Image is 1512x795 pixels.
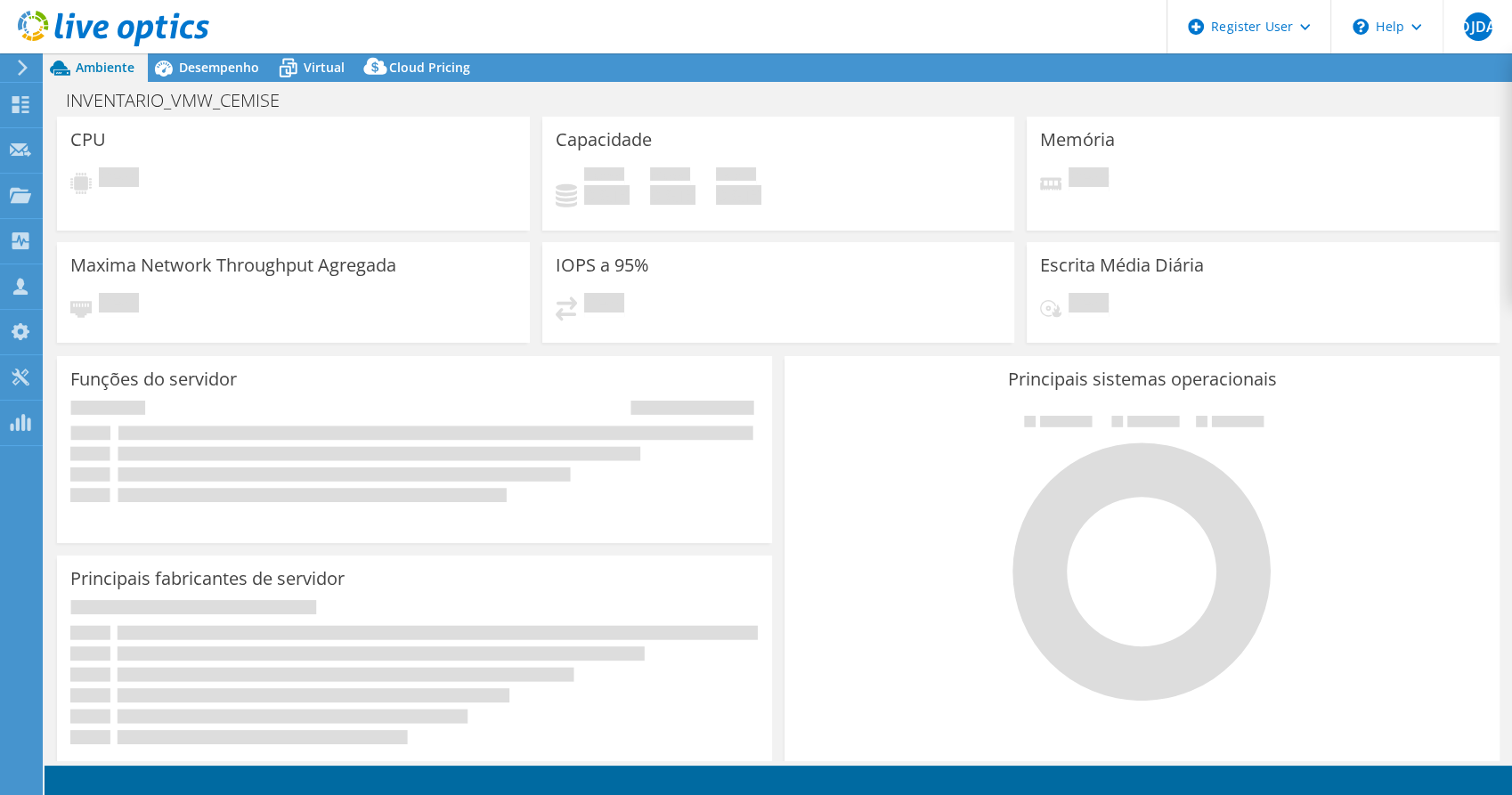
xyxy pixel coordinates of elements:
[650,167,690,185] span: Disponível
[1069,293,1109,317] span: Pendente
[1464,12,1492,41] span: DJDA
[58,91,307,110] h1: INVENTARIO_VMW_CEMISE
[584,167,624,185] span: Usado
[1353,19,1369,35] svg: \n
[556,130,652,150] h3: Capacidade
[70,369,237,389] h3: Funções do servidor
[99,167,139,191] span: Pendente
[76,59,134,76] span: Ambiente
[99,293,139,317] span: Pendente
[1069,167,1109,191] span: Pendente
[70,130,106,150] h3: CPU
[716,185,761,205] h4: 0 GiB
[70,256,396,275] h3: Maxima Network Throughput Agregada
[650,185,695,205] h4: 0 GiB
[584,293,624,317] span: Pendente
[1040,130,1115,150] h3: Memória
[389,59,470,76] span: Cloud Pricing
[556,256,649,275] h3: IOPS a 95%
[304,59,345,76] span: Virtual
[584,185,630,205] h4: 0 GiB
[179,59,259,76] span: Desempenho
[798,369,1486,389] h3: Principais sistemas operacionais
[716,167,756,185] span: Total
[1040,256,1204,275] h3: Escrita Média Diária
[70,569,345,588] h3: Principais fabricantes de servidor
